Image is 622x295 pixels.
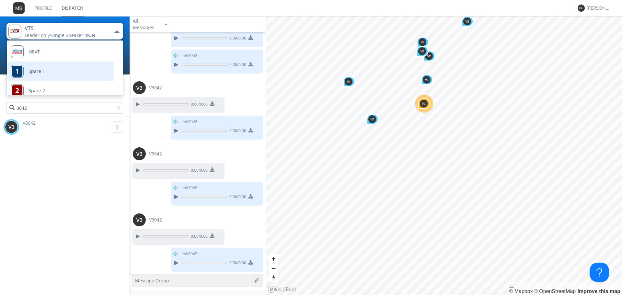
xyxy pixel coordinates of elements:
[29,69,45,74] span: Spare 1
[578,289,620,294] a: Map feedback
[417,37,429,47] div: Map marker
[6,23,123,40] button: VTSLeader only·Single Speaker isON
[462,16,473,27] div: Map marker
[189,167,208,175] span: 0:00 / 0:00
[25,32,98,39] div: Leader only ·
[509,286,514,288] button: Toggle attribution
[368,115,376,123] img: 373638.png
[227,194,246,201] span: 0:00 / 0:00
[6,40,123,95] ul: VTSLeader only·Single Speaker isON
[343,77,354,87] div: Map marker
[423,76,431,84] img: 373638.png
[51,32,95,38] span: Single Speaker is
[420,100,428,108] img: 373638.png
[182,185,197,191] span: to V3042
[182,53,197,59] span: to V3042
[29,88,45,93] span: Spare 2
[133,81,146,94] img: 373638.png
[133,213,146,226] img: 373638.png
[182,251,197,257] span: to V3042
[88,32,95,38] span: ON
[425,52,433,60] img: 373638.png
[6,102,123,114] input: Search users
[419,38,426,46] img: 373638.png
[210,167,214,172] img: download media button
[534,289,576,294] a: OpenStreetMap
[13,2,25,14] img: 373638.png
[421,74,433,85] div: Map marker
[149,151,162,157] span: V3042
[345,78,352,85] img: 373638.png
[189,101,208,108] span: 0:00 / 0:00
[248,128,253,132] img: download media button
[182,119,197,125] span: to V3042
[149,217,162,223] span: V3042
[248,35,253,40] img: download media button
[423,51,435,61] div: Map marker
[578,5,585,12] img: 373638.png
[227,128,246,135] span: 0:00 / 0:00
[509,289,533,294] a: Mapbox
[210,101,214,106] img: download media button
[5,120,18,133] img: 373638.png
[463,17,471,25] img: 373638.png
[189,233,208,241] span: 0:00 / 0:00
[266,16,622,295] canvas: Map
[586,5,611,11] div: [PERSON_NAME]
[248,260,253,265] img: download media button
[25,25,98,32] div: VTS
[269,254,278,264] button: Zoom in
[590,263,609,282] iframe: Help Scout Beacon - Open
[418,98,430,109] div: Map marker
[248,194,253,199] img: download media button
[227,62,246,69] span: 0:00 / 0:00
[133,147,146,160] img: 373638.png
[269,273,278,282] button: Reset bearing to north
[227,35,246,42] span: 0:00 / 0:00
[23,120,36,126] span: V3042
[210,233,214,238] img: download media button
[248,62,253,66] img: download media button
[29,50,40,54] span: NEXT
[417,46,428,56] div: Map marker
[418,47,426,55] img: 373638.png
[165,24,167,25] img: caret-down-sm.svg
[227,260,246,267] span: 0:00 / 0:00
[149,85,162,91] span: V3042
[268,286,296,293] a: Mapbox logo
[8,25,21,39] img: 33ae9ab0749c477fb4dd570d7abb7f23
[133,18,159,31] div: All Messages
[343,76,355,87] div: Map marker
[367,114,378,124] div: Map marker
[269,264,278,273] button: Zoom out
